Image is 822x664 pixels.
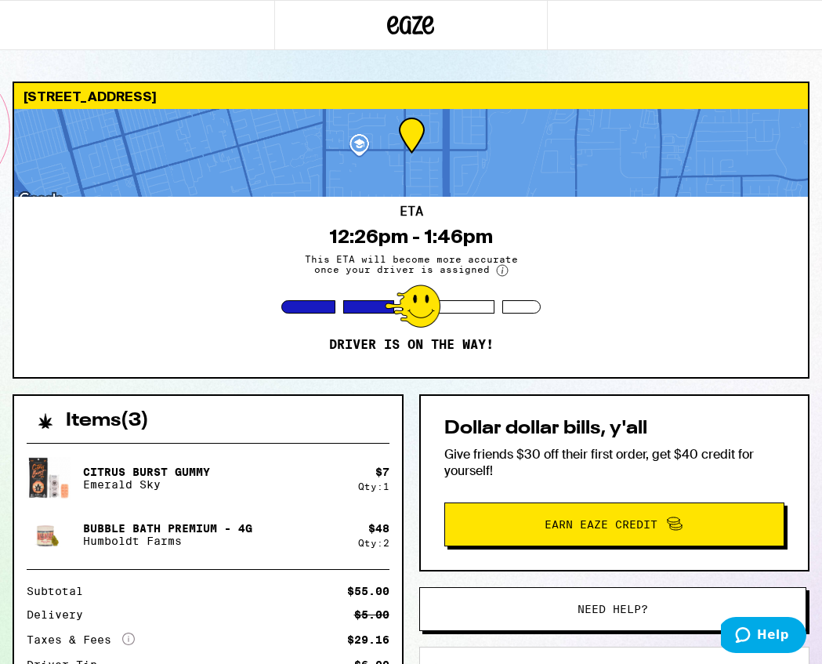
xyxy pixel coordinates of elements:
div: Qty: 2 [358,538,389,548]
img: Emerald Sky - Citrus Burst Gummy [27,457,71,499]
div: Taxes & Fees [27,633,135,647]
div: $ 48 [368,522,389,535]
h2: Dollar dollar bills, y'all [444,419,785,438]
div: $55.00 [347,586,389,597]
div: $29.16 [347,634,389,645]
h2: Items ( 3 ) [66,412,149,430]
p: Bubble Bath Premium - 4g [83,522,252,535]
p: Driver is on the way! [329,337,494,353]
p: Humboldt Farms [83,535,252,547]
img: Humboldt Farms - Bubble Bath Premium - 4g [27,513,71,557]
div: $ 7 [375,466,389,478]
div: $5.00 [354,609,389,620]
div: Qty: 1 [358,481,389,492]
div: Delivery [27,609,94,620]
span: Earn Eaze Credit [545,519,657,530]
span: Need help? [578,604,648,615]
iframe: Opens a widget where you can find more information [721,617,806,656]
div: 12:26pm - 1:46pm [329,226,493,248]
p: Emerald Sky [83,478,210,491]
p: Citrus Burst Gummy [83,466,210,478]
p: Give friends $30 off their first order, get $40 credit for yourself! [444,446,785,479]
button: Earn Eaze Credit [444,503,785,546]
div: Subtotal [27,586,94,597]
h2: ETA [400,205,423,218]
div: [STREET_ADDRESS] [14,83,808,109]
button: Need help? [419,587,807,631]
span: This ETA will become more accurate once your driver is assigned [294,254,529,277]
